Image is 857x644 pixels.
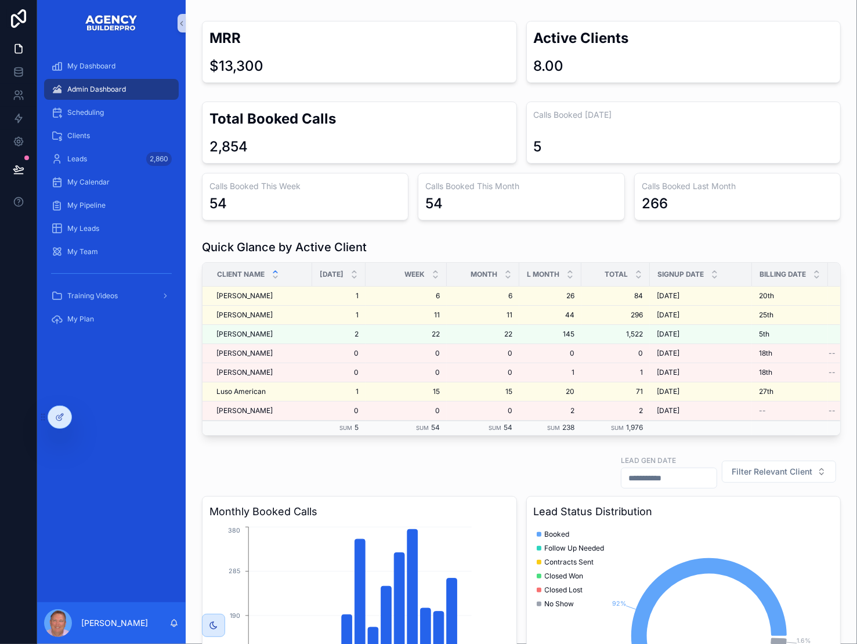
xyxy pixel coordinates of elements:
[759,310,821,320] a: 25th
[454,291,512,301] a: 6
[319,387,359,396] a: 1
[657,291,679,301] span: [DATE]
[534,57,564,75] div: 8.00
[319,310,359,320] span: 1
[657,406,745,415] a: [DATE]
[81,617,148,629] p: [PERSON_NAME]
[425,194,443,213] div: 54
[216,291,273,301] span: [PERSON_NAME]
[454,406,512,415] a: 0
[759,406,766,415] span: --
[44,241,179,262] a: My Team
[67,224,99,233] span: My Leads
[67,131,90,140] span: Clients
[67,201,106,210] span: My Pipeline
[67,291,118,301] span: Training Videos
[216,291,305,301] a: [PERSON_NAME]
[320,270,343,279] span: [DATE]
[373,368,440,377] a: 0
[373,406,440,415] span: 0
[373,349,440,358] a: 0
[37,46,186,346] div: scrollable content
[829,406,836,415] span: --
[562,423,574,432] span: 238
[230,612,240,620] tspan: 190
[504,423,512,432] span: 54
[657,349,679,358] span: [DATE]
[217,270,265,279] span: Client Name
[829,349,836,358] span: --
[216,406,305,415] a: [PERSON_NAME]
[759,387,821,396] a: 27th
[605,270,628,279] span: Total
[534,28,834,48] h2: Active Clients
[454,349,512,358] span: 0
[216,349,305,358] a: [PERSON_NAME]
[760,270,806,279] span: Billing Date
[526,330,574,339] a: 145
[67,154,87,164] span: Leads
[759,310,773,320] span: 25th
[373,291,440,301] span: 6
[588,368,643,377] a: 1
[759,406,821,415] a: --
[44,285,179,306] a: Training Videos
[454,330,512,339] span: 22
[526,310,574,320] a: 44
[67,108,104,117] span: Scheduling
[228,527,240,534] tspan: 380
[657,349,745,358] a: [DATE]
[209,28,509,48] h2: MRR
[526,291,574,301] a: 26
[545,585,583,595] span: Closed Lost
[759,291,821,301] a: 20th
[67,247,98,256] span: My Team
[85,14,138,32] img: App logo
[534,138,542,156] div: 5
[642,194,668,213] div: 266
[319,291,359,301] a: 1
[471,270,497,279] span: Month
[454,368,512,377] span: 0
[547,425,560,431] small: Sum
[44,218,179,239] a: My Leads
[526,406,574,415] a: 2
[216,387,266,396] span: Luso American
[526,387,574,396] span: 20
[527,270,559,279] span: L Month
[588,291,643,301] a: 84
[759,330,821,339] a: 5th
[526,349,574,358] a: 0
[588,310,643,320] span: 296
[611,425,624,431] small: Sum
[759,330,769,339] span: 5th
[209,180,401,192] h3: Calls Booked This Week
[216,349,273,358] span: [PERSON_NAME]
[373,330,440,339] a: 22
[373,310,440,320] a: 11
[67,314,94,324] span: My Plan
[229,568,240,576] tspan: 285
[588,330,643,339] span: 1,522
[319,368,359,377] a: 0
[454,387,512,396] a: 15
[355,423,359,432] span: 5
[829,368,836,377] span: --
[67,61,115,71] span: My Dashboard
[216,310,305,320] a: [PERSON_NAME]
[588,387,643,396] span: 71
[545,558,594,567] span: Contracts Sent
[534,504,834,520] h3: Lead Status Distribution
